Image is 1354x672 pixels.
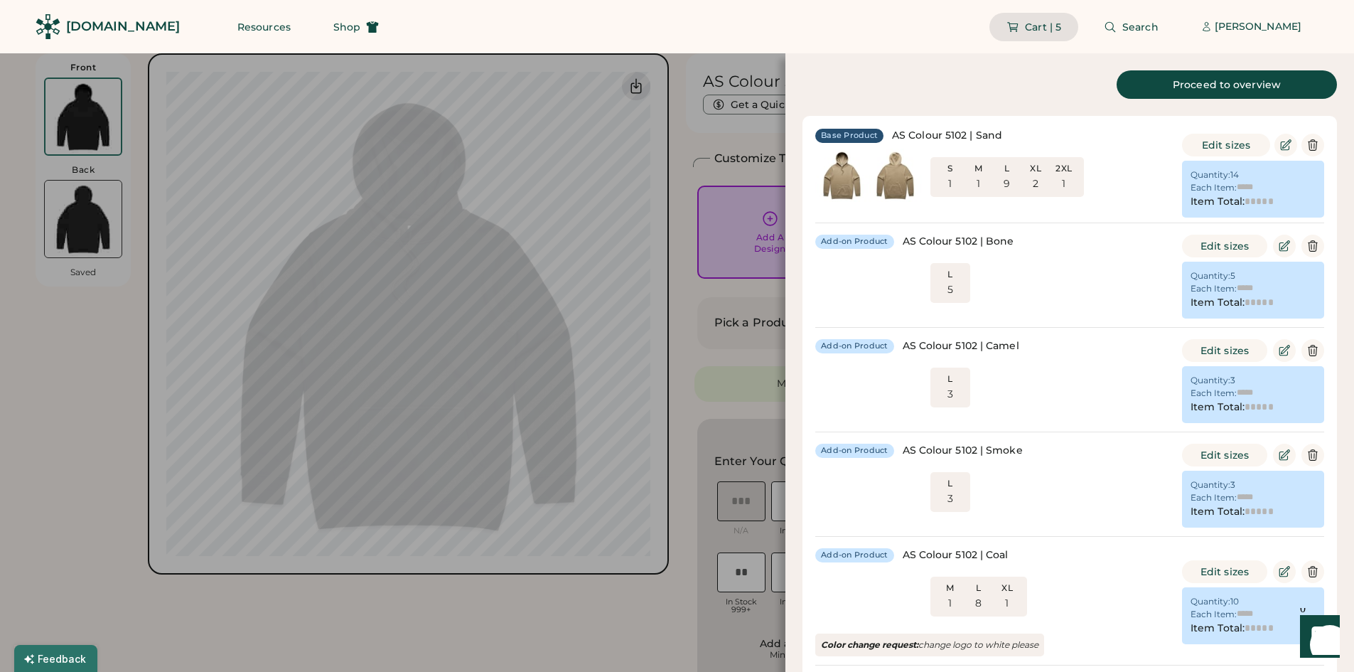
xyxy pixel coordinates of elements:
img: yH5BAEAAAAALAAAAAABAAEAAAIBRAA7 [815,464,869,517]
div: AS Colour 5102 | Bone [903,235,1014,249]
div: Proceed to overview [1134,80,1320,90]
div: 3 [947,492,953,506]
span: Shop [333,22,360,32]
div: 1 [948,597,952,611]
div: 1 [1062,177,1065,191]
button: Delete [1301,560,1324,583]
div: 1 [1005,597,1009,611]
img: Rendered Logo - Screens [36,14,60,39]
div: XL [996,582,1019,594]
div: Item Total: [1191,505,1245,519]
div: AS Colour 5102 | Sand [892,129,1002,143]
img: yH5BAEAAAAALAAAAAABAAEAAAIBRAA7 [815,255,869,308]
button: Search [1087,13,1176,41]
div: Quantity: [1191,596,1230,607]
img: yH5BAEAAAAALAAAAAABAAEAAAIBRAA7 [869,359,922,412]
div: 5 [1230,270,1235,282]
img: yH5BAEAAAAALAAAAAABAAEAAAIBRAA7 [815,359,869,412]
img: yH5BAEAAAAALAAAAAABAAEAAAIBRAA7 [815,149,869,202]
div: 5 [947,283,953,297]
div: L [967,582,990,594]
div: [PERSON_NAME] [1215,20,1301,34]
div: M [939,582,962,594]
div: Each Item: [1191,182,1237,193]
div: L [939,269,962,280]
div: AS Colour 5102 | Coal [903,548,1009,562]
div: Item Total: [1191,195,1245,209]
button: Cart | 5 [989,13,1078,41]
span: Cart | 5 [1025,22,1061,32]
div: 2XL [1053,163,1075,174]
div: Quantity: [1191,375,1230,386]
div: 3 [947,388,953,402]
button: Delete [1301,134,1324,156]
div: 3 [1230,479,1235,491]
div: 1 [948,177,952,191]
div: Quantity: [1191,270,1230,282]
div: AS Colour 5102 | Smoke [903,444,1023,458]
img: yH5BAEAAAAALAAAAAABAAEAAAIBRAA7 [869,149,922,202]
div: Add-on Product [821,445,888,457]
span: Search [1122,22,1159,32]
div: Item Total: [1191,622,1245,636]
button: Edit sizes [1182,134,1270,156]
div: 8 [975,597,982,611]
button: Delete [1301,339,1324,362]
button: Delete [1301,444,1324,466]
img: yH5BAEAAAAALAAAAAABAAEAAAIBRAA7 [815,568,869,622]
div: Quantity: [1191,169,1230,181]
div: [DOMAIN_NAME] [66,18,180,36]
button: Edit Product [1273,235,1296,257]
em: change logo to white please [821,639,1038,650]
div: 14 [1230,169,1239,181]
iframe: Front Chat [1286,608,1348,669]
div: Each Item: [1191,492,1237,503]
button: Edit sizes [1182,444,1267,466]
div: 10 [1230,596,1239,607]
button: Edit Product [1273,339,1296,362]
button: Edit sizes [1182,235,1267,257]
button: Shop [316,13,396,41]
div: Each Item: [1191,388,1237,399]
button: Edit Product [1273,444,1296,466]
button: Edit Product [1274,134,1297,156]
div: Add-on Product [821,550,888,561]
img: yH5BAEAAAAALAAAAAABAAEAAAIBRAA7 [869,568,922,622]
a: Proceed to overview [1117,70,1337,99]
button: Edit sizes [1182,560,1267,583]
div: 2 [1033,177,1038,191]
div: L [939,478,962,489]
img: yH5BAEAAAAALAAAAAABAAEAAAIBRAA7 [869,464,922,517]
img: yH5BAEAAAAALAAAAAABAAEAAAIBRAA7 [869,255,922,308]
div: Each Item: [1191,609,1237,620]
button: Edit sizes [1182,339,1267,362]
strong: Color change request: [821,639,918,650]
div: Each Item: [1191,283,1237,294]
div: 1 [977,177,980,191]
div: Add-on Product [821,236,888,247]
div: Item Total: [1191,296,1245,310]
div: M [967,163,990,174]
div: L [996,163,1019,174]
button: Delete [1301,235,1324,257]
button: Edit Product [1273,560,1296,583]
div: 3 [1230,375,1235,386]
div: Quantity: [1191,479,1230,491]
div: Base Product [821,130,878,142]
div: 9 [1004,177,1010,191]
div: L [939,373,962,385]
div: XL [1024,163,1047,174]
div: Add-on Product [821,341,888,352]
button: Resources [220,13,308,41]
div: Item Total: [1191,400,1245,415]
div: AS Colour 5102 | Camel [903,339,1019,353]
div: S [939,163,962,174]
